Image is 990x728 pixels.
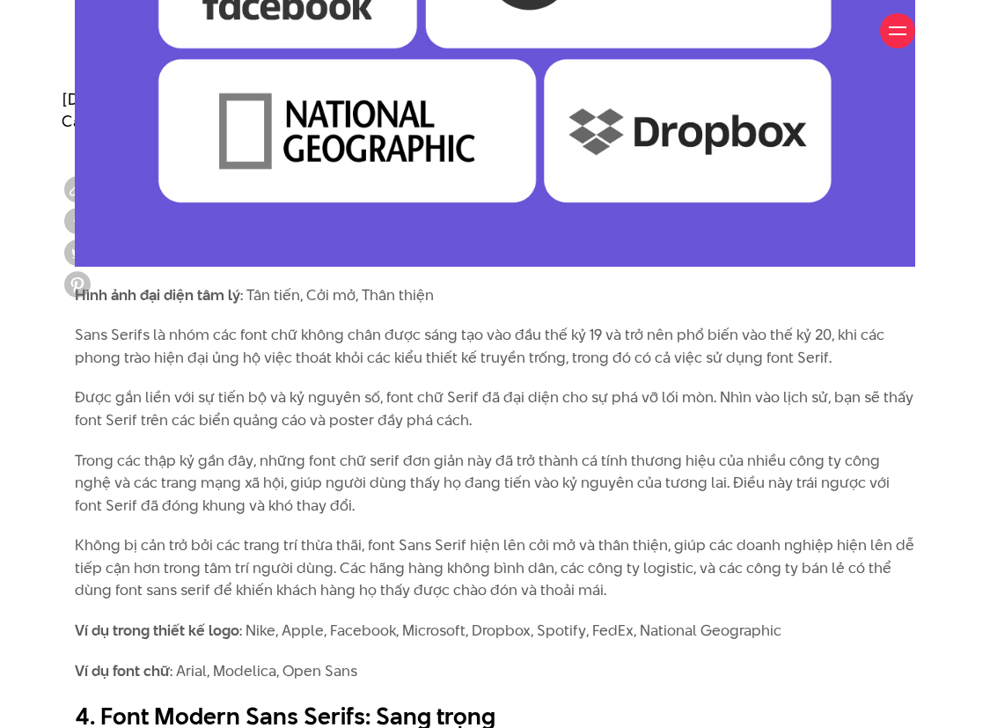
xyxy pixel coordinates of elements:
[75,450,915,518] p: Trong các thập kỷ gần đây, những font chữ serif đơn giản này đã trở thành cá tính thương hiệu của...
[75,534,915,602] p: Không bị cản trở bởi các trang trí thừa thãi, font Sans Serif hiện lên cởi mở và thân thiện, giúp...
[75,324,915,369] p: Sans Serifs là nhóm các font chữ không chân được sáng tạo vào đầu thế kỷ 19 và trở nên phổ biến v...
[75,386,915,431] p: Được gắn liền với sự tiến bộ và kỷ nguyên số, font chữ Serif đã đại diện cho sự phá vỡ lối mòn. N...
[75,620,915,643] p: : Nike, Apple, Facebook, Microsoft, Dropbox, Spotify, FedEx, National Geographic
[75,660,915,683] p: : Arial, Modelica, Open Sans
[75,284,915,307] p: : Tân tiến, Cởi mở, Thân thiện
[75,660,170,681] strong: Ví dụ font chữ
[75,620,239,641] strong: Ví dụ trong thiết kế logo
[75,284,240,305] strong: Hình ảnh đại diện tâm lý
